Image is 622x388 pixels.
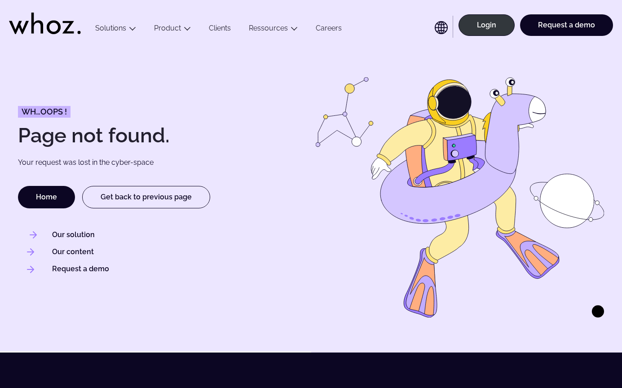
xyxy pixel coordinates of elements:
a: Request a demo [52,264,109,274]
button: Product [145,24,200,36]
a: Login [459,14,515,36]
a: Clients [200,24,240,36]
a: Home [18,186,75,208]
a: Our solution [52,230,95,240]
a: Get back to previous page [82,186,210,208]
button: Solutions [86,24,145,36]
p: Your request was lost in the cyber-space [18,158,278,168]
a: Careers [307,24,351,36]
h1: Page not found. [18,125,307,145]
button: Ressources [240,24,307,36]
a: Our content [52,247,94,257]
a: Product [154,24,181,32]
a: Ressources [249,24,288,32]
a: Request a demo [520,14,613,36]
iframe: Chatbot [563,329,609,375]
span: Wh…oops ! [22,108,67,116]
